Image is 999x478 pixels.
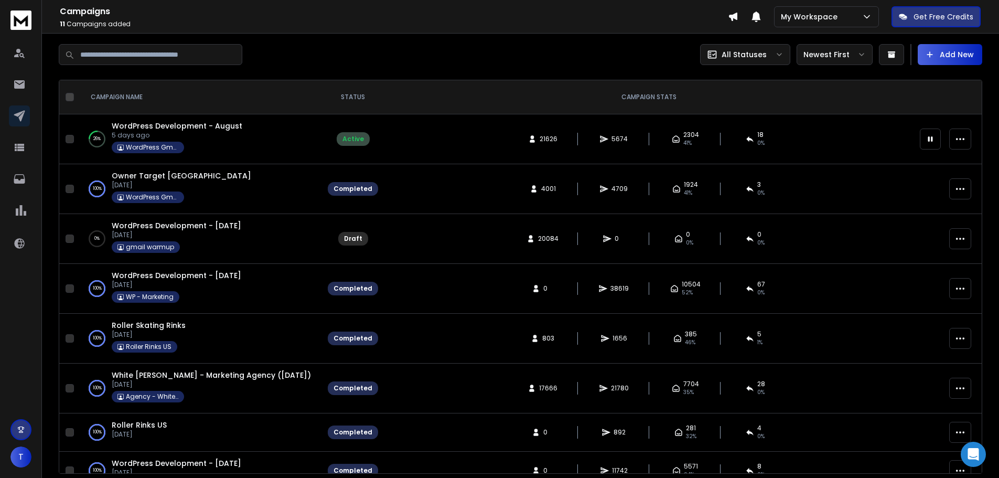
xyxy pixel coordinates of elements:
[60,5,728,18] h1: Campaigns
[60,19,65,28] span: 11
[384,80,914,114] th: CAMPAIGN STATS
[93,465,102,476] p: 100 %
[112,220,241,231] a: WordPress Development - [DATE]
[757,180,761,189] span: 3
[918,44,982,65] button: Add New
[613,334,627,343] span: 1656
[112,121,242,131] a: WordPress Development - August
[78,364,321,413] td: 100%White [PERSON_NAME] - Marketing Agency ([DATE])[DATE]Agency - White [PERSON_NAME]
[781,12,842,22] p: My Workspace
[757,230,761,239] span: 0
[344,235,362,243] div: Draft
[112,270,241,281] a: WordPress Development - [DATE]
[126,293,174,301] p: WP - Marketing
[112,171,251,181] a: Owner Target [GEOGRAPHIC_DATA]
[112,131,242,140] p: 5 days ago
[891,6,981,27] button: Get Free Credits
[342,135,364,143] div: Active
[683,388,694,397] span: 35 %
[78,164,321,214] td: 100%Owner Target [GEOGRAPHIC_DATA][DATE]WordPress Gmail
[321,80,384,114] th: STATUS
[93,134,101,144] p: 26 %
[112,420,167,430] span: Roller Rinks US
[112,469,241,477] p: [DATE]
[685,330,697,338] span: 385
[686,239,693,247] span: 0%
[93,427,102,438] p: 100 %
[112,181,251,189] p: [DATE]
[615,235,625,243] span: 0
[78,114,321,164] td: 26%WordPress Development - August5 days agoWordPress Gmail
[78,214,321,264] td: 0%WordPress Development - [DATE][DATE]gmail warmup
[126,143,178,152] p: WordPress Gmail
[685,338,695,347] span: 46 %
[757,432,765,441] span: 0 %
[797,44,873,65] button: Newest First
[611,135,628,143] span: 5674
[757,462,761,471] span: 8
[94,233,100,244] p: 0 %
[112,370,311,380] a: White [PERSON_NAME] - Marketing Agency ([DATE])
[112,380,311,389] p: [DATE]
[539,384,557,392] span: 17666
[684,462,698,471] span: 5571
[93,333,102,344] p: 100 %
[543,284,554,293] span: 0
[757,338,762,347] span: 1 %
[126,392,178,401] p: Agency - White [PERSON_NAME]
[543,466,554,475] span: 0
[540,135,557,143] span: 21626
[78,413,321,452] td: 100%Roller Rinks US[DATE]
[961,442,986,467] div: Open Intercom Messenger
[683,380,699,388] span: 7704
[757,139,765,147] span: 0 %
[112,458,241,469] span: WordPress Development - [DATE]
[614,428,626,437] span: 892
[334,284,372,293] div: Completed
[93,383,102,394] p: 100 %
[914,12,973,22] p: Get Free Credits
[757,280,765,289] span: 67
[682,289,693,297] span: 52 %
[684,180,698,189] span: 1924
[611,384,629,392] span: 21780
[112,231,241,239] p: [DATE]
[610,284,629,293] span: 38619
[78,314,321,364] td: 100%Roller Skating Rinks[DATE]Roller Rinks US
[612,466,628,475] span: 11742
[686,424,696,432] span: 281
[112,331,186,339] p: [DATE]
[126,193,178,201] p: WordPress Gmail
[757,239,765,247] span: 0%
[757,189,765,197] span: 0 %
[542,334,554,343] span: 803
[10,447,31,468] button: T
[684,189,692,197] span: 41 %
[683,139,692,147] span: 41 %
[757,131,764,139] span: 18
[78,80,321,114] th: CAMPAIGN NAME
[683,131,699,139] span: 2304
[93,184,102,194] p: 100 %
[334,334,372,343] div: Completed
[541,185,556,193] span: 4001
[538,235,558,243] span: 20084
[112,281,241,289] p: [DATE]
[112,430,167,439] p: [DATE]
[60,20,728,28] p: Campaigns added
[78,264,321,314] td: 100%WordPress Development - [DATE][DATE]WP - Marketing
[757,289,765,297] span: 0 %
[722,49,767,60] p: All Statuses
[126,243,174,251] p: gmail warmup
[686,432,696,441] span: 32 %
[112,320,186,331] a: Roller Skating Rinks
[334,384,372,392] div: Completed
[757,380,765,388] span: 28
